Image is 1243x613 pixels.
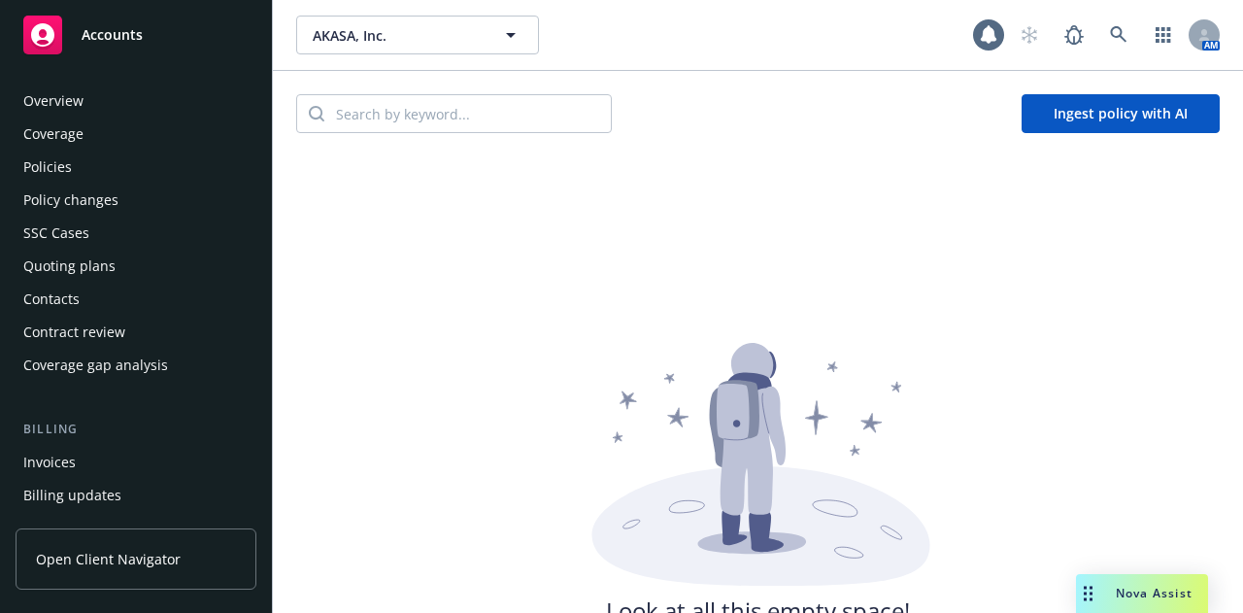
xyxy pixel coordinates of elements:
[23,85,84,117] div: Overview
[16,447,256,478] a: Invoices
[1116,585,1193,601] span: Nova Assist
[23,480,121,511] div: Billing updates
[36,549,181,569] span: Open Client Navigator
[313,25,481,46] span: AKASA, Inc.
[23,251,116,282] div: Quoting plans
[296,16,539,54] button: AKASA, Inc.
[23,119,84,150] div: Coverage
[1010,16,1049,54] a: Start snowing
[23,350,168,381] div: Coverage gap analysis
[82,27,143,43] span: Accounts
[1076,574,1208,613] button: Nova Assist
[16,218,256,249] a: SSC Cases
[324,95,611,132] input: Search by keyword...
[1144,16,1183,54] a: Switch app
[23,317,125,348] div: Contract review
[16,152,256,183] a: Policies
[16,284,256,315] a: Contacts
[23,152,72,183] div: Policies
[16,85,256,117] a: Overview
[16,119,256,150] a: Coverage
[23,447,76,478] div: Invoices
[1022,94,1220,133] button: Ingest policy with AI
[16,317,256,348] a: Contract review
[16,480,256,511] a: Billing updates
[16,8,256,62] a: Accounts
[1055,16,1093,54] a: Report a Bug
[16,251,256,282] a: Quoting plans
[23,185,118,216] div: Policy changes
[23,284,80,315] div: Contacts
[309,106,324,121] svg: Search
[1099,16,1138,54] a: Search
[23,218,89,249] div: SSC Cases
[16,420,256,439] div: Billing
[16,185,256,216] a: Policy changes
[1076,574,1100,613] div: Drag to move
[16,350,256,381] a: Coverage gap analysis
